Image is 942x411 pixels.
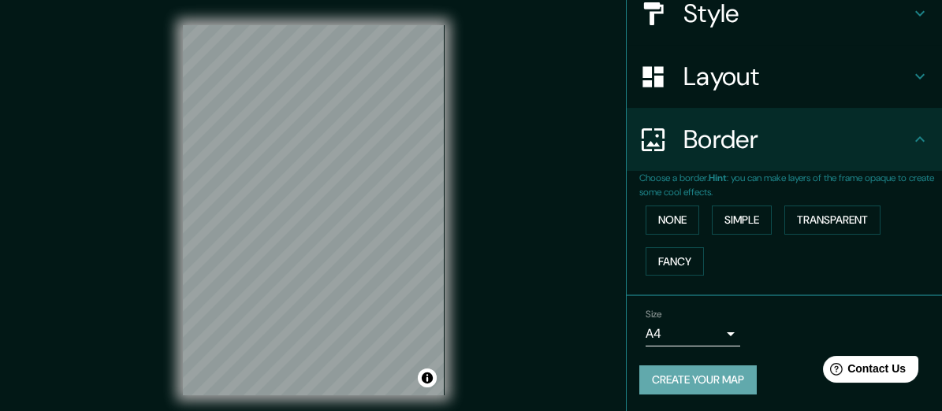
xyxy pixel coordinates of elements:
b: Hint [709,172,727,184]
iframe: Help widget launcher [802,350,925,394]
button: None [646,205,699,235]
canvas: Map [183,25,445,395]
div: Border [627,108,942,171]
div: A4 [646,321,740,346]
button: Simple [712,205,772,235]
label: Size [646,308,662,321]
p: Choose a border. : you can make layers of the frame opaque to create some cool effects. [639,171,942,199]
div: Layout [627,45,942,108]
h4: Border [683,124,910,155]
button: Create your map [639,365,757,394]
button: Transparent [784,205,881,235]
h4: Layout [683,61,910,92]
button: Toggle attribution [418,368,437,387]
button: Fancy [646,247,704,276]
